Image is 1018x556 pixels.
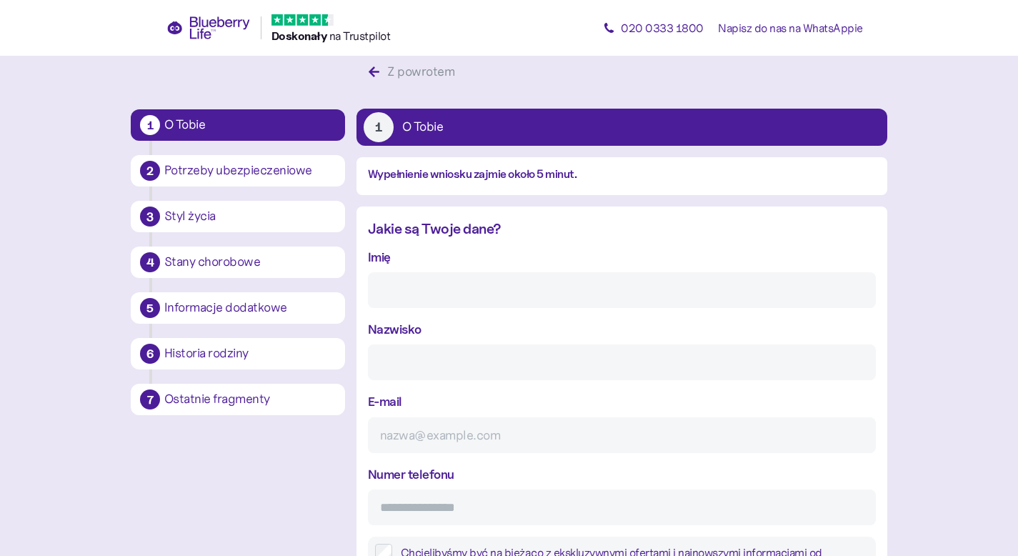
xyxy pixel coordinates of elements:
[164,116,206,132] font: O Tobie
[164,254,261,269] font: Stany chorobowe
[724,14,852,42] a: Napisz do nas na WhatsAppie
[271,29,328,43] font: Doskonały
[368,467,454,482] font: Numer telefonu
[131,155,345,187] button: 2Potrzeby ubezpieczeniowe
[146,209,154,224] font: 3
[329,29,391,43] font: na Trustpilot
[147,392,154,407] font: 7
[375,119,382,135] font: 1
[131,109,345,141] button: 1O Tobie
[621,21,704,35] font: 020 0333 1800
[131,292,345,324] button: 5Informacje dodatkowe
[131,384,345,415] button: 7Ostatnie fragmenty
[368,220,501,237] font: Jakie są Twoje dane?
[368,167,577,181] font: Wypełnienie wniosku zajmie około 5 minut.
[718,21,863,35] font: Napisz do nas na WhatsAppie
[164,299,287,315] font: Informacje dodatkowe
[164,345,249,361] font: Historia rodziny
[589,14,718,42] a: 020 0333 1800
[368,417,876,453] input: nazwa@example.com
[368,394,402,409] font: E-mail
[131,201,345,232] button: 3Styl życia
[356,109,887,146] button: 1O Tobie
[387,64,454,79] font: Z powrotem
[147,118,154,132] font: 1
[146,164,154,178] font: 2
[402,119,444,134] font: O Tobie
[164,391,270,407] font: Ostatnie fragmenty
[131,247,345,278] button: 4Stany chorobowe
[356,57,471,87] button: Z powrotem
[368,249,391,264] font: Imię
[164,208,216,224] font: Styl życia
[368,322,421,337] font: Nazwisko
[146,347,154,361] font: 6
[131,338,345,369] button: 6Historia rodziny
[164,162,312,178] font: Potrzeby ubezpieczeniowe
[146,301,154,315] font: 5
[146,255,154,269] font: 4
